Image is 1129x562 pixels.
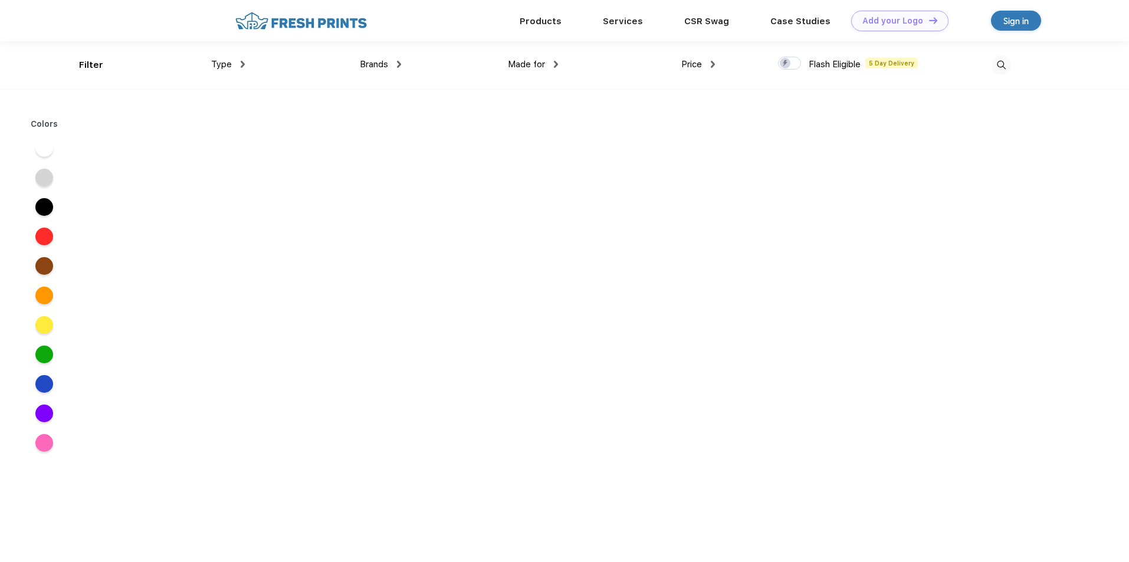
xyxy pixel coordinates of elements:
[992,55,1011,75] img: desktop_search.svg
[681,59,702,70] span: Price
[1003,14,1029,28] div: Sign in
[232,11,370,31] img: fo%20logo%202.webp
[360,59,388,70] span: Brands
[711,61,715,68] img: dropdown.png
[241,61,245,68] img: dropdown.png
[508,59,545,70] span: Made for
[862,16,923,26] div: Add your Logo
[809,59,861,70] span: Flash Eligible
[520,16,562,27] a: Products
[22,118,67,130] div: Colors
[397,61,401,68] img: dropdown.png
[554,61,558,68] img: dropdown.png
[991,11,1041,31] a: Sign in
[79,58,103,72] div: Filter
[929,17,937,24] img: DT
[211,59,232,70] span: Type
